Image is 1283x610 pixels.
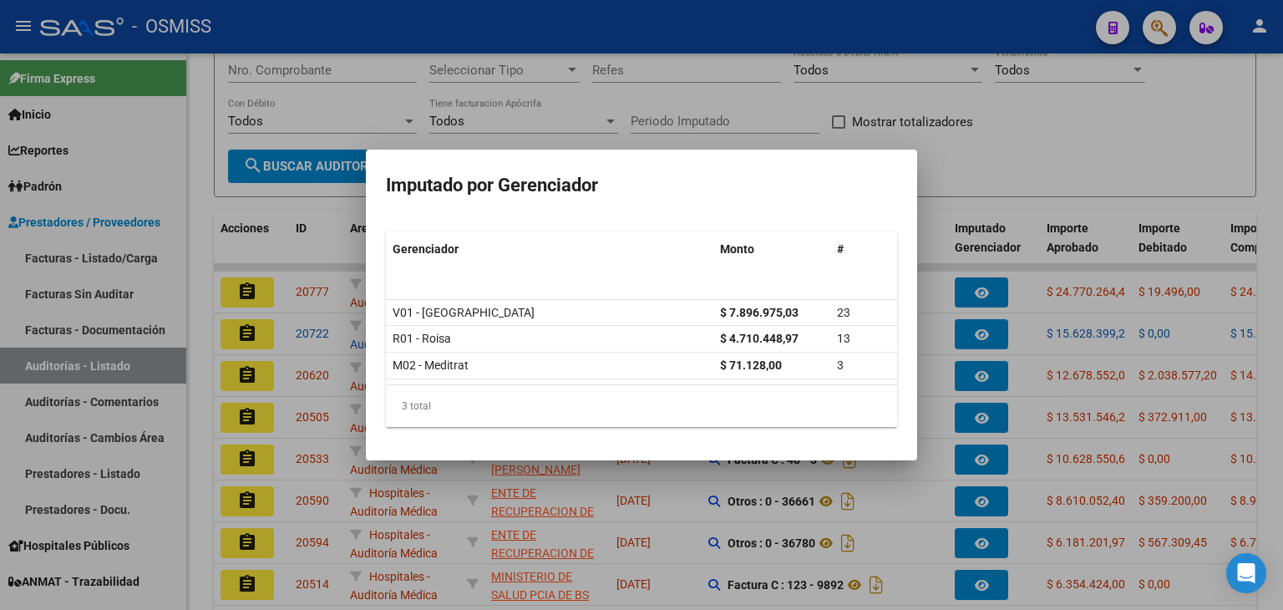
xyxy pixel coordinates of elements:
[713,231,830,267] datatable-header-cell: Monto
[720,358,782,372] strong: $ 71.128,00
[393,242,459,256] span: Gerenciador
[720,332,799,345] strong: $ 4.710.448,97
[837,332,850,345] span: 13
[393,358,469,372] span: M02 - Meditrat
[720,306,799,319] strong: $ 7.896.975,03
[393,306,535,319] span: V01 - [GEOGRAPHIC_DATA]
[386,231,713,267] datatable-header-cell: Gerenciador
[1226,553,1266,593] div: Open Intercom Messenger
[837,358,844,372] span: 3
[386,385,897,427] div: 3 total
[837,242,844,256] span: #
[830,231,897,267] datatable-header-cell: #
[386,170,897,201] h3: Imputado por Gerenciador
[837,306,850,319] span: 23
[720,242,754,256] span: Monto
[393,332,451,345] span: R01 - Roisa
